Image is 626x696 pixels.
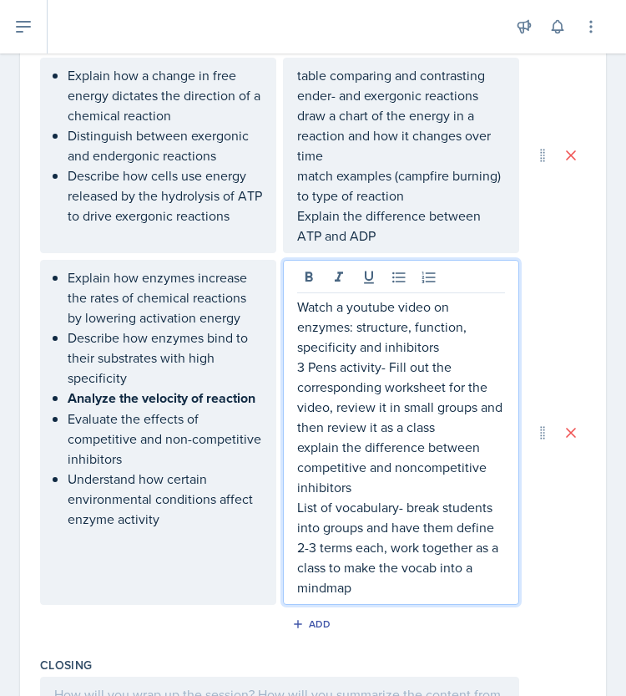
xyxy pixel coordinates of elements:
[297,105,505,165] p: draw a chart of the energy in a reaction and how it changes over time
[68,469,262,529] p: Understand how certain environmental conditions affect enzyme activity
[297,357,505,437] p: 3 Pens activity- Fill out the corresponding worksheet for the video, review it in small groups an...
[297,206,505,246] p: Explain the difference between ATP and ADP
[68,125,262,165] p: Distinguish between exergonic and endergonic reactions
[295,617,331,631] div: Add
[297,297,505,357] p: Watch a youtube video on enzymes: structure, function, specificity and inhibitors
[68,409,262,469] p: Evaluate the effects of competitive and non-competitive inhibitors
[68,267,262,328] p: Explain how enzymes increase the rates of chemical reactions by lowering activation energy
[68,328,262,388] p: Describe how enzymes bind to their substrates with high specificity
[68,65,262,125] p: Explain how a change in free energy dictates the direction of a chemical reaction
[68,389,255,408] strong: Analyze the velocity of reaction
[297,437,505,497] p: explain the difference between competitive and noncompetitive inhibitors
[297,497,505,597] p: List of vocabulary- break students into groups and have them define 2-3 terms each, work together...
[297,165,505,206] p: match examples (campfire burning) to type of reaction
[68,165,262,226] p: Describe how cells use energy released by the hydrolysis of ATP to drive exergonic reactions
[40,657,92,673] label: Closing
[286,612,341,637] button: Add
[297,65,505,105] p: table comparing and contrasting ender- and exergonic reactions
